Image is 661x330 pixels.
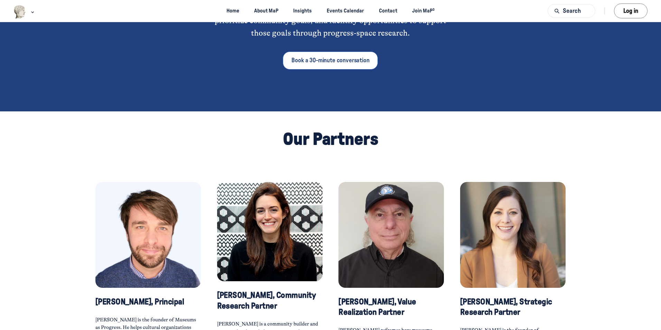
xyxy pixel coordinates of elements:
button: Museums as Progress logo [13,4,36,19]
input: Enter name [1,41,73,57]
a: Join MaP³ [406,4,441,17]
img: Smiling woman with long dark hair, black top, geometric black-and-white backdrop. [217,182,323,281]
img: Smiling woman in a tan blazer over a white blouse, blurred office background. [460,182,566,287]
span: Name [1,31,20,39]
span: Email [77,31,96,39]
h2: Our Partners [283,129,379,150]
a: Home [220,4,245,17]
h5: [PERSON_NAME], Strategic Research Partner [460,297,566,318]
a: About MaP [248,4,285,17]
h5: [PERSON_NAME], Value Realization Partner [338,297,444,318]
a: Contact [373,4,403,17]
input: Enter email [77,41,149,57]
a: Insights [287,4,318,17]
a: Book a 30-minute conversation [283,52,378,70]
img: Older man wearing a black cap and dark button-down, neutral studio background. [338,182,444,287]
h5: [PERSON_NAME], Principal [95,297,201,307]
button: Search [548,4,595,18]
img: Museums as Progress logo [13,5,26,19]
button: Log in [614,3,648,18]
a: Events Calendar [321,4,370,17]
img: Smiling man with short brown hair and beard, blue sweater, light background [95,182,201,287]
button: Send Me the Newsletter [153,41,236,57]
h5: [PERSON_NAME], Community Research Partner [217,290,323,311]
